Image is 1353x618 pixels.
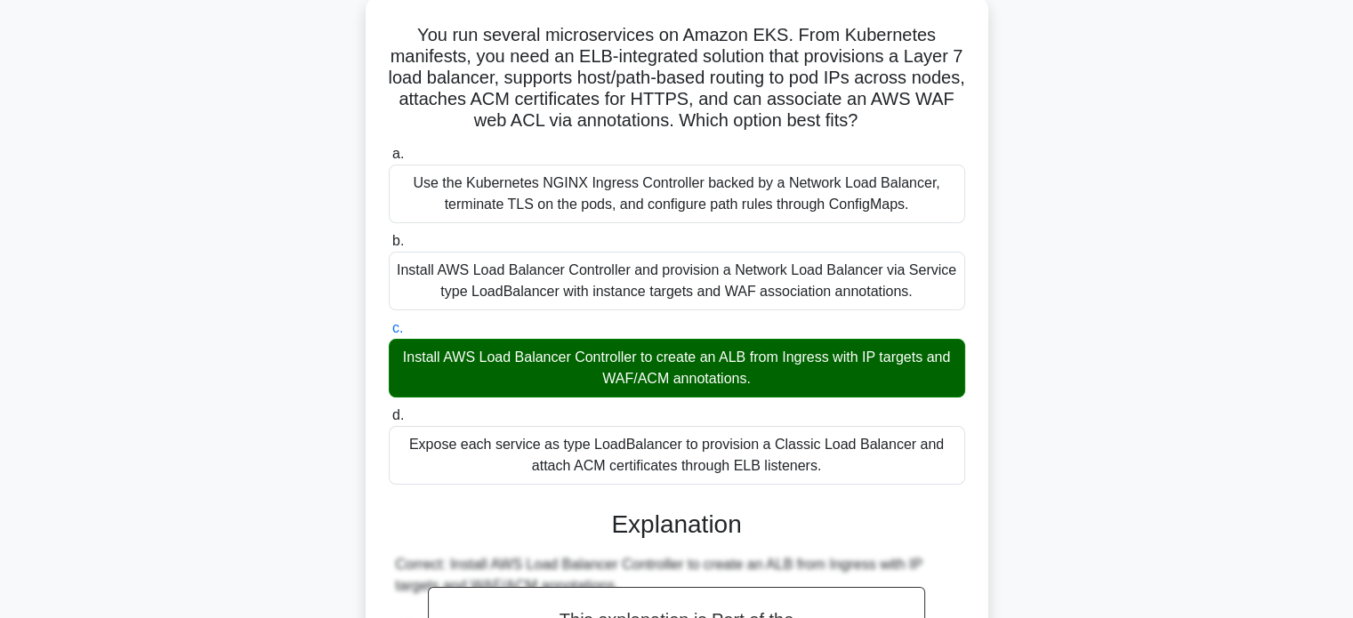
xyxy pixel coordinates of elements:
span: c. [392,320,403,335]
div: Expose each service as type LoadBalancer to provision a Classic Load Balancer and attach ACM cert... [389,426,965,485]
div: Install AWS Load Balancer Controller to create an ALB from Ingress with IP targets and WAF/ACM an... [389,339,965,397]
h3: Explanation [399,510,954,540]
span: a. [392,146,404,161]
div: Install AWS Load Balancer Controller and provision a Network Load Balancer via Service type LoadB... [389,252,965,310]
h5: You run several microservices on Amazon EKS. From Kubernetes manifests, you need an ELB-integrate... [387,24,967,132]
span: d. [392,407,404,422]
div: Use the Kubernetes NGINX Ingress Controller backed by a Network Load Balancer, terminate TLS on t... [389,165,965,223]
span: b. [392,233,404,248]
